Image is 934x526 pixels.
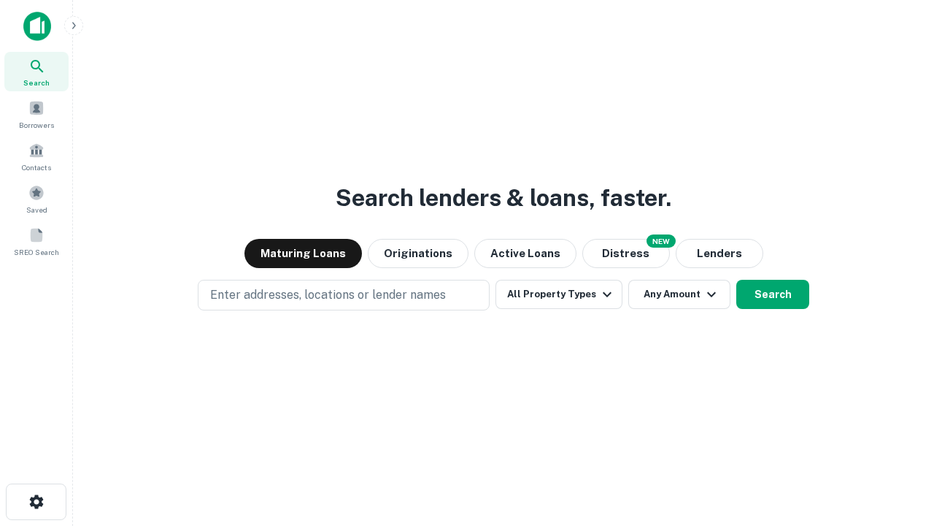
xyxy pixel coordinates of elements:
[736,280,809,309] button: Search
[244,239,362,268] button: Maturing Loans
[22,161,51,173] span: Contacts
[676,239,763,268] button: Lenders
[647,235,676,248] div: NEW
[210,286,446,304] p: Enter addresses, locations or lender names
[14,246,59,258] span: SREO Search
[23,12,51,41] img: capitalize-icon.png
[26,204,47,216] span: Saved
[495,280,622,309] button: All Property Types
[628,280,730,309] button: Any Amount
[4,52,69,91] a: Search
[4,137,69,176] a: Contacts
[4,94,69,134] a: Borrowers
[4,221,69,261] a: SREO Search
[582,239,670,268] button: Search distressed loans with lien and other non-mortgage details.
[474,239,576,268] button: Active Loans
[198,280,490,310] button: Enter addresses, locations or lender names
[861,409,934,479] iframe: Chat Widget
[368,239,468,268] button: Originations
[4,179,69,218] a: Saved
[336,180,671,216] h3: Search lenders & loans, faster.
[23,77,50,88] span: Search
[19,119,54,131] span: Borrowers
